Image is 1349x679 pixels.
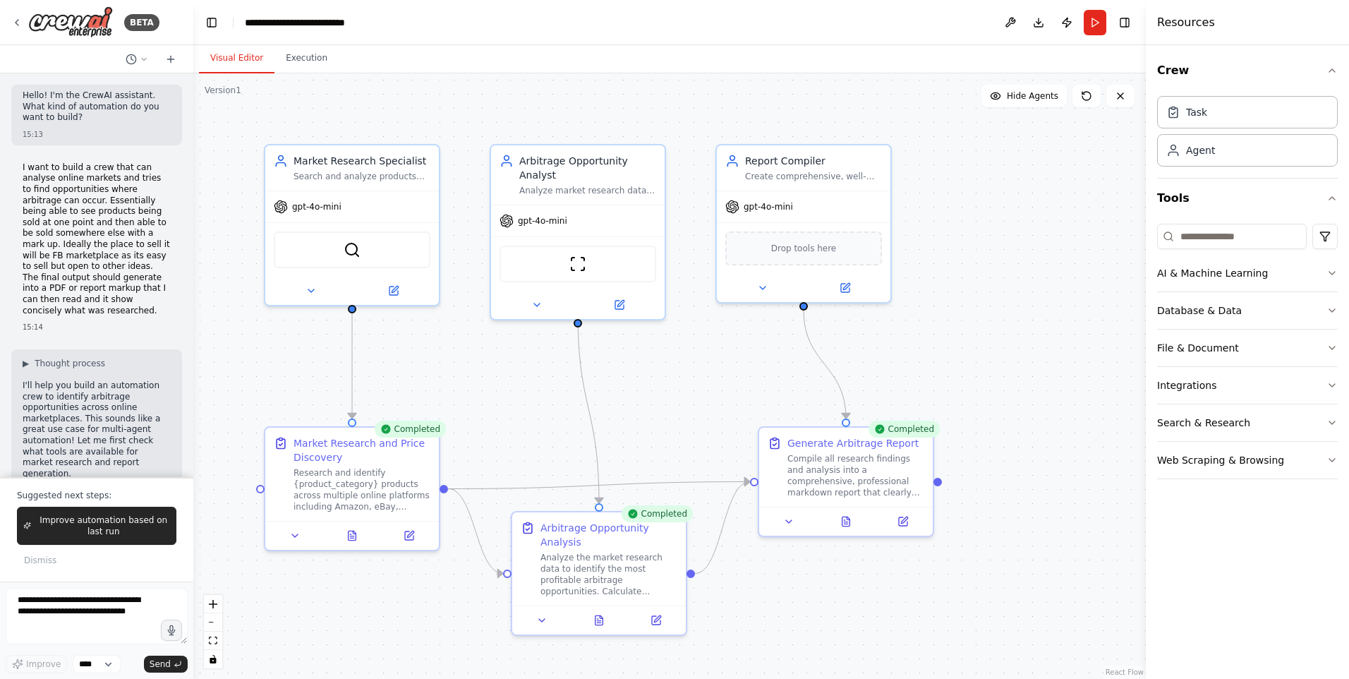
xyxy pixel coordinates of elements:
[631,612,680,629] button: Open in side panel
[144,656,188,673] button: Send
[159,51,182,68] button: Start a new chat
[511,511,687,636] div: CompletedArbitrage Opportunity AnalysisAnalyze the market research data to identify the most prof...
[1157,453,1284,467] div: Web Scraping & Browsing
[37,515,170,537] span: Improve automation based on last run
[518,215,567,227] span: gpt-4o-mini
[1157,367,1338,404] button: Integrations
[797,311,853,419] g: Edge from 3e45892d-bf54-4c53-9767-a0414ff51c59 to c8278714-a976-46fa-b38c-4430ac0fa7ea
[1157,179,1338,218] button: Tools
[816,513,876,530] button: View output
[23,129,171,140] div: 15:13
[23,90,171,124] p: Hello! I'm the CrewAI assistant. What kind of automation do you want to build?
[540,521,677,549] div: Arbitrage Opportunity Analysis
[1186,105,1207,119] div: Task
[448,475,750,496] g: Edge from 36d9f14e-da89-42db-859a-930746bdbb35 to c8278714-a976-46fa-b38c-4430ac0fa7ea
[805,280,885,296] button: Open in side panel
[294,154,430,168] div: Market Research Specialist
[17,507,176,545] button: Improve automation based on last run
[1157,292,1338,329] button: Database & Data
[519,185,656,196] div: Analyze market research data to calculate profit margins, assess demand, and identify the most vi...
[771,241,837,256] span: Drop tools here
[375,421,446,438] div: Completed
[1157,416,1250,430] div: Search & Research
[353,282,433,299] button: Open in side panel
[124,14,159,31] div: BETA
[204,632,222,650] button: fit view
[745,154,882,168] div: Report Compiler
[1157,255,1338,292] button: AI & Machine Learning
[204,650,222,668] button: toggle interactivity
[744,201,793,212] span: gpt-4o-mini
[6,655,67,673] button: Improve
[23,358,105,369] button: ▶Thought process
[1115,13,1135,32] button: Hide right sidebar
[17,551,63,570] button: Dismiss
[569,256,586,272] img: ScrapeWebsiteTool
[23,380,171,479] p: I'll help you build an automation crew to identify arbitrage opportunities across online marketpl...
[385,527,433,544] button: Open in side panel
[294,171,430,182] div: Search and analyze products across multiple online marketplaces to identify pricing disparities a...
[292,201,341,212] span: gpt-4o-mini
[1157,404,1338,441] button: Search & Research
[274,44,339,73] button: Execution
[35,358,105,369] span: Thought process
[519,154,656,182] div: Arbitrage Opportunity Analyst
[758,426,934,537] div: CompletedGenerate Arbitrage ReportCompile all research findings and analysis into a comprehensive...
[205,85,241,96] div: Version 1
[1007,90,1058,102] span: Hide Agents
[1157,378,1216,392] div: Integrations
[202,13,222,32] button: Hide left sidebar
[490,144,666,320] div: Arbitrage Opportunity AnalystAnalyze market research data to calculate profit margins, assess dem...
[540,552,677,597] div: Analyze the market research data to identify the most profitable arbitrage opportunities. Calcula...
[199,44,274,73] button: Visual Editor
[344,241,361,258] img: SerperDevTool
[1157,304,1242,318] div: Database & Data
[24,555,56,566] span: Dismiss
[161,620,182,641] button: Click to speak your automation idea
[294,467,430,512] div: Research and identify {product_category} products across multiple online platforms including Amaz...
[981,85,1067,107] button: Hide Agents
[245,16,345,30] nav: breadcrumb
[17,490,176,501] p: Suggested next steps:
[23,322,171,332] div: 15:14
[150,659,171,670] span: Send
[787,453,924,498] div: Compile all research findings and analysis into a comprehensive, professional markdown report tha...
[294,436,430,464] div: Market Research and Price Discovery
[204,595,222,668] div: React Flow controls
[28,6,113,38] img: Logo
[23,162,171,316] p: I want to build a crew that can analyse online markets and tries to find opportunities where arbi...
[264,144,440,306] div: Market Research SpecialistSearch and analyze products across multiple online marketplaces to iden...
[787,436,919,450] div: Generate Arbitrage Report
[1157,442,1338,479] button: Web Scraping & Browsing
[204,613,222,632] button: zoom out
[1157,330,1338,366] button: File & Document
[345,313,359,419] g: Edge from 2f151602-ee83-4135-9c69-c8b727f6b630 to 36d9f14e-da89-42db-859a-930746bdbb35
[23,358,29,369] span: ▶
[1157,341,1239,355] div: File & Document
[1157,51,1338,90] button: Crew
[1157,218,1338,491] div: Tools
[579,296,659,313] button: Open in side panel
[1157,266,1268,280] div: AI & Machine Learning
[120,51,154,68] button: Switch to previous chat
[448,482,503,581] g: Edge from 36d9f14e-da89-42db-859a-930746bdbb35 to f9203a68-ae93-4b0f-9fd1-b6e6b8d5f817
[878,513,927,530] button: Open in side panel
[715,144,892,304] div: Report CompilerCreate comprehensive, well-structured reports in markdown format that clearly pres...
[1186,143,1215,157] div: Agent
[1157,14,1215,31] h4: Resources
[869,421,940,438] div: Completed
[695,475,750,581] g: Edge from f9203a68-ae93-4b0f-9fd1-b6e6b8d5f817 to c8278714-a976-46fa-b38c-4430ac0fa7ea
[571,313,606,503] g: Edge from 5f929bbe-7e3b-415b-8f58-ed31c9bab0af to f9203a68-ae93-4b0f-9fd1-b6e6b8d5f817
[264,426,440,551] div: CompletedMarket Research and Price DiscoveryResearch and identify {product_category} products acr...
[204,595,222,613] button: zoom in
[1106,668,1144,676] a: React Flow attribution
[745,171,882,182] div: Create comprehensive, well-structured reports in markdown format that clearly present arbitrage o...
[569,612,629,629] button: View output
[26,659,61,670] span: Improve
[622,505,693,522] div: Completed
[322,527,382,544] button: View output
[1157,90,1338,178] div: Crew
